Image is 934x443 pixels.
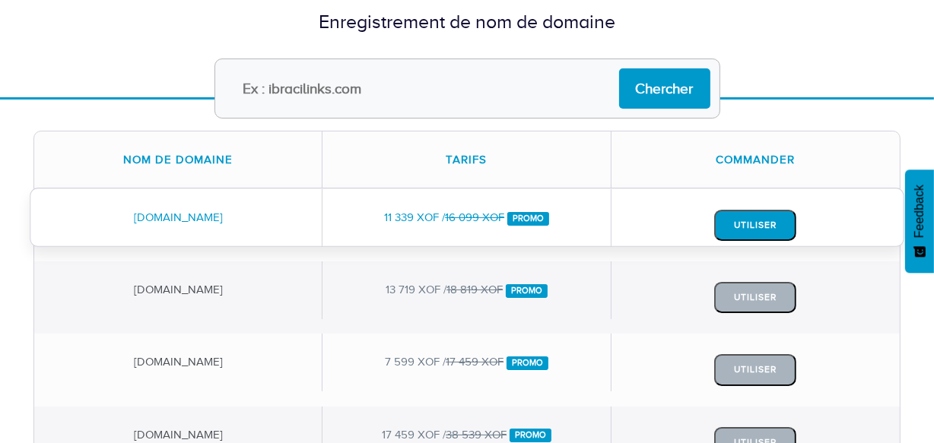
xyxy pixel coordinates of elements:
[714,282,796,313] button: Utiliser
[913,185,926,238] span: Feedback
[619,68,710,109] input: Chercher
[905,169,934,273] button: Feedback - Afficher l’enquête
[445,211,504,223] del: 16 099 XOF
[446,356,504,368] del: 17 459 XOF
[322,189,611,246] div: 11 339 XOF /
[33,8,901,36] div: Enregistrement de nom de domaine
[322,334,611,391] div: 7 599 XOF /
[506,284,548,298] span: Promo
[34,334,322,391] div: [DOMAIN_NAME]
[34,189,322,246] div: [DOMAIN_NAME]
[714,354,796,385] button: Utiliser
[510,429,551,442] span: Promo
[214,59,720,119] input: Ex : ibracilinks.com
[446,283,503,296] del: 18 819 XOF
[34,131,322,188] div: Nom de domaine
[507,356,548,370] span: Promo
[507,212,549,226] span: Promo
[714,210,796,241] button: Utiliser
[322,261,611,318] div: 13 719 XOF /
[446,429,507,441] del: 38 539 XOF
[34,261,322,318] div: [DOMAIN_NAME]
[322,131,611,188] div: Tarifs
[612,131,900,188] div: Commander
